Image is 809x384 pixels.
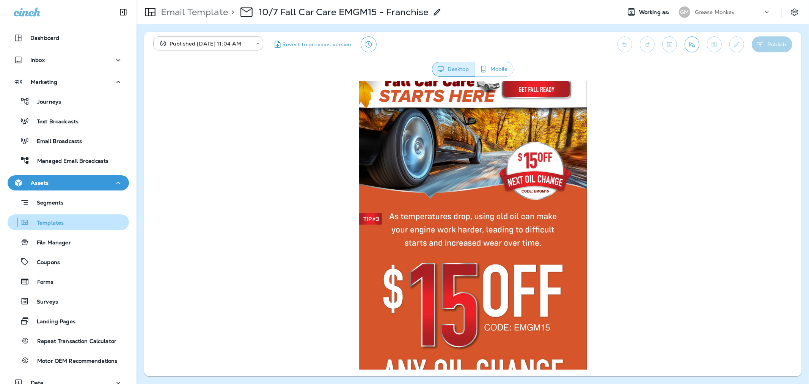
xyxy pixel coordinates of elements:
p: Marketing [31,79,57,85]
p: Assets [31,180,49,186]
button: Managed Email Broadcasts [8,153,129,168]
p: Inbox [30,57,45,63]
button: Inbox [8,52,129,68]
button: Forms [8,274,129,290]
button: Send test email [685,36,699,52]
button: File Manager [8,234,129,250]
p: Dashboard [30,35,59,41]
p: Forms [30,279,53,286]
p: Templates [29,220,64,227]
p: Repeat Transaction Calculator [30,338,116,345]
button: Settings [788,5,801,19]
button: Motor OEM Recommendations [8,353,129,368]
p: Segments [29,200,63,207]
button: Marketing [8,74,129,90]
p: Email Template [158,6,228,18]
button: Journeys [8,93,129,109]
button: Landing Pages [8,313,129,329]
p: Coupons [29,259,60,266]
p: Motor OEM Recommendations [30,358,118,365]
div: Published [DATE] 11:04 AM [159,40,251,47]
p: Text Broadcasts [29,118,79,126]
button: Surveys [8,293,129,309]
button: Revert to previous version [269,36,355,52]
button: Email Broadcasts [8,133,129,149]
p: Grease Monkey [695,9,735,15]
img: $15 Off Next Oil Change [215,27,443,337]
p: > [228,6,234,18]
button: Templates [8,214,129,230]
button: Collapse Sidebar [113,5,134,20]
p: Journeys [30,99,61,106]
button: Assets [8,175,129,190]
button: View Changelog [361,36,377,52]
p: 10/7 Fall Car Care EMGM15 - Franchise [259,6,428,18]
p: Managed Email Broadcasts [30,158,108,165]
button: Mobile [475,62,514,77]
p: Surveys [29,299,58,306]
button: Dashboard [8,30,129,46]
p: Email Broadcasts [29,138,82,145]
button: Desktop [432,62,475,77]
div: GM [679,6,690,18]
button: Text Broadcasts [8,113,129,129]
button: Segments [8,194,129,211]
span: Revert to previous version [282,41,352,48]
p: File Manager [29,239,71,247]
button: Repeat Transaction Calculator [8,333,129,349]
span: Working as: [639,9,671,16]
p: Landing Pages [29,318,75,326]
button: Coupons [8,254,129,270]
